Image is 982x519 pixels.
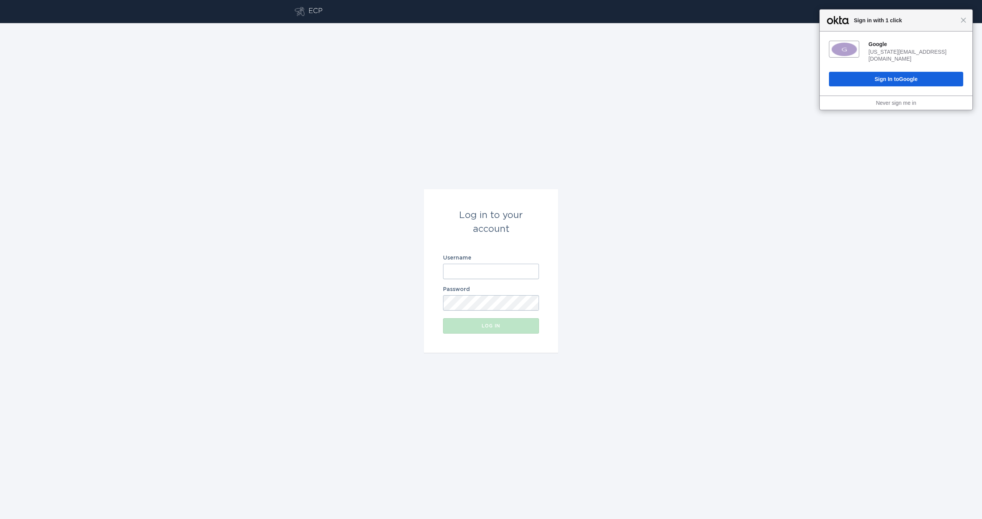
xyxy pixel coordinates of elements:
[295,7,305,16] button: Go to dashboard
[443,318,539,334] button: Log in
[961,17,966,23] span: Close
[443,208,539,236] div: Log in to your account
[829,72,963,86] button: Sign In toGoogle
[443,255,539,261] label: Username
[443,287,539,292] label: Password
[868,41,963,48] div: Google
[308,7,323,16] div: ECP
[876,100,916,106] a: Never sign me in
[832,43,857,56] img: fs01m767trxSWvOPx0h8
[447,324,535,328] div: Log in
[899,76,918,82] span: Google
[850,16,961,25] span: Sign in with 1 click
[868,48,963,62] div: [US_STATE][EMAIL_ADDRESS][DOMAIN_NAME]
